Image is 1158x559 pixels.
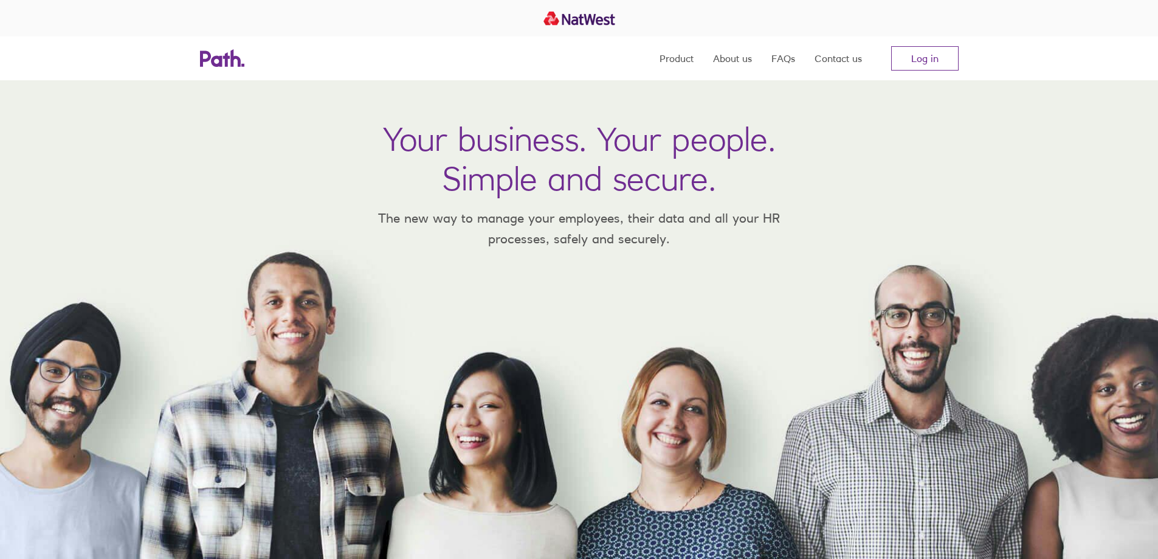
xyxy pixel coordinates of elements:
a: FAQs [771,36,795,80]
a: About us [713,36,752,80]
p: The new way to manage your employees, their data and all your HR processes, safely and securely. [360,208,798,249]
a: Product [660,36,694,80]
a: Log in [891,46,959,71]
a: Contact us [815,36,862,80]
h1: Your business. Your people. Simple and secure. [383,119,776,198]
